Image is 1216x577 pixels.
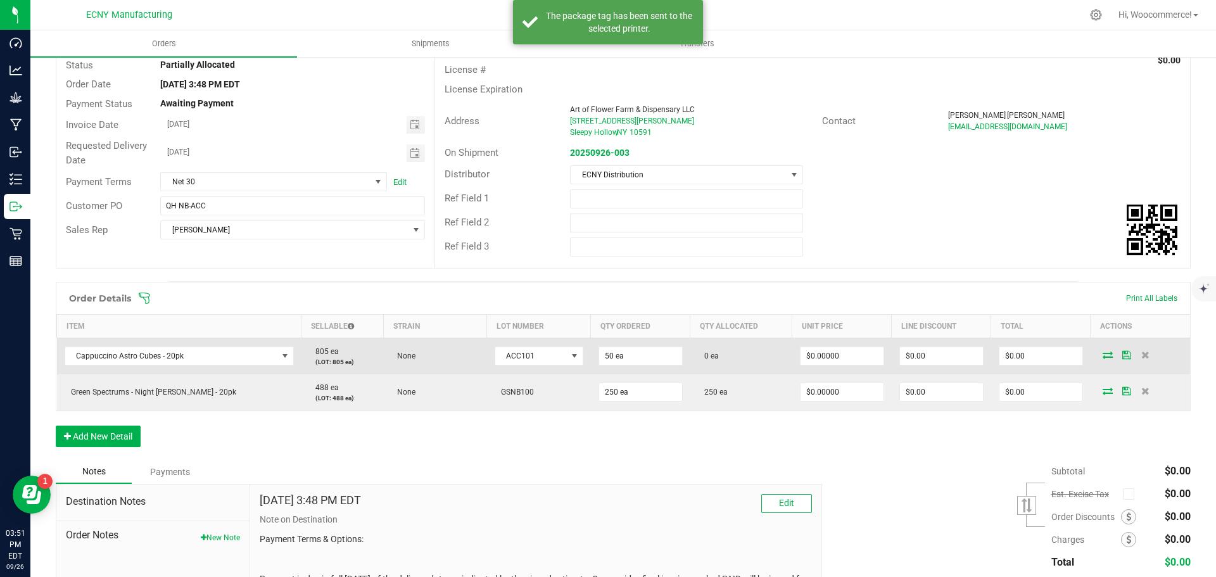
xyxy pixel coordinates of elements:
[9,118,22,131] inline-svg: Manufacturing
[495,388,534,396] span: GSNB100
[201,532,240,543] button: New Note
[383,314,487,338] th: Strain
[545,10,693,35] div: The package tag has been sent to the selected printer.
[495,347,567,365] span: ACC101
[69,293,131,303] h1: Order Details
[591,314,690,338] th: Qty Ordered
[1136,387,1155,395] span: Delete Order Detail
[948,111,1006,120] span: [PERSON_NAME]
[9,227,22,240] inline-svg: Retail
[1165,533,1191,545] span: $0.00
[309,347,339,356] span: 805 ea
[309,383,339,392] span: 488 ea
[260,513,812,526] p: Note on Destination
[630,128,652,137] span: 10591
[65,347,277,365] span: Cappuccino Astro Cubes - 20pk
[160,60,235,70] strong: Partially Allocated
[65,388,236,396] span: Green Spectrums - Night [PERSON_NAME] - 20pk
[56,460,132,484] div: Notes
[445,241,489,252] span: Ref Field 3
[391,388,415,396] span: None
[65,346,294,365] span: NO DATA FOUND
[66,140,147,166] span: Requested Delivery Date
[571,166,786,184] span: ECNY Distribution
[1127,205,1177,255] img: Scan me!
[66,79,111,90] span: Order Date
[301,314,384,338] th: Sellable
[570,117,694,125] span: [STREET_ADDRESS][PERSON_NAME]
[616,128,617,137] span: ,
[132,460,208,483] div: Payments
[1051,556,1074,568] span: Total
[160,98,234,108] strong: Awaiting Payment
[260,494,361,507] h4: [DATE] 3:48 PM EDT
[822,115,856,127] span: Contact
[900,383,983,401] input: 0
[30,30,297,57] a: Orders
[801,347,883,365] input: 0
[66,60,93,71] span: Status
[66,200,122,212] span: Customer PO
[1051,466,1085,476] span: Subtotal
[57,314,301,338] th: Item
[160,79,240,89] strong: [DATE] 3:48 PM EDT
[991,314,1091,338] th: Total
[66,224,108,236] span: Sales Rep
[445,217,489,228] span: Ref Field 2
[487,314,591,338] th: Lot Number
[309,393,376,403] p: (LOT: 488 ea)
[445,84,522,95] span: License Expiration
[66,494,240,509] span: Destination Notes
[66,176,132,187] span: Payment Terms
[135,38,193,49] span: Orders
[1051,512,1121,522] span: Order Discounts
[801,383,883,401] input: 0
[391,352,415,360] span: None
[9,255,22,267] inline-svg: Reports
[1158,55,1181,65] strong: $0.00
[698,388,728,396] span: 250 ea
[1165,510,1191,523] span: $0.00
[6,528,25,562] p: 03:51 PM EDT
[1165,488,1191,500] span: $0.00
[13,476,51,514] iframe: Resource center
[900,347,983,365] input: 0
[1117,387,1136,395] span: Save Order Detail
[792,314,892,338] th: Unit Price
[86,10,172,20] span: ECNY Manufacturing
[698,352,719,360] span: 0 ea
[37,474,53,489] iframe: Resource center unread badge
[1007,111,1065,120] span: [PERSON_NAME]
[56,426,141,447] button: Add New Detail
[6,562,25,571] p: 09/26
[570,148,630,158] a: 20250926-003
[1051,535,1121,545] span: Charges
[1136,351,1155,358] span: Delete Order Detail
[1127,205,1177,255] qrcode: 00000765
[1088,9,1104,21] div: Manage settings
[395,38,467,49] span: Shipments
[948,122,1067,131] span: [EMAIL_ADDRESS][DOMAIN_NAME]
[570,105,695,114] span: Art of Flower Farm & Dispensary LLC
[1165,556,1191,568] span: $0.00
[66,528,240,543] span: Order Notes
[445,147,498,158] span: On Shipment
[161,173,370,191] span: Net 30
[66,119,118,130] span: Invoice Date
[779,498,794,508] span: Edit
[297,30,564,57] a: Shipments
[1091,314,1190,338] th: Actions
[9,200,22,213] inline-svg: Outbound
[999,347,1082,365] input: 0
[445,193,489,204] span: Ref Field 1
[599,347,682,365] input: 0
[690,314,792,338] th: Qty Allocated
[617,128,627,137] span: NY
[599,383,682,401] input: 0
[892,314,991,338] th: Line Discount
[66,98,132,110] span: Payment Status
[407,116,425,134] span: Toggle calendar
[9,64,22,77] inline-svg: Analytics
